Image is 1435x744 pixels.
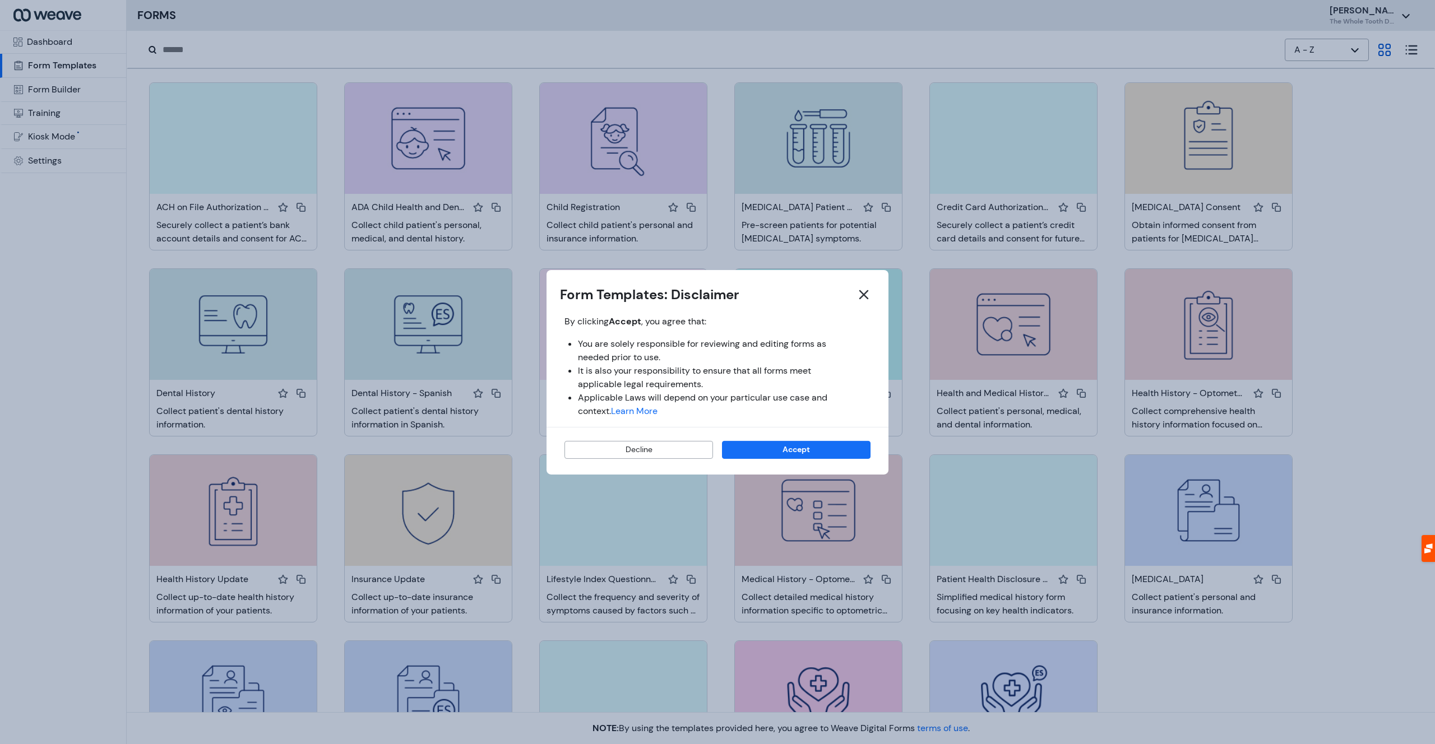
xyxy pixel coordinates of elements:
[578,337,828,364] li: You are solely responsible for reviewing and editing forms as needed prior to use.
[609,315,641,327] b: Accept
[564,440,713,458] button: Decline
[564,314,871,328] p: By clicking , you agree that:
[578,390,828,417] li: Applicable Laws will depend on your particular use case and context.
[578,364,828,390] li: It is also your responsibility to ensure that all forms meet applicable legal requirements.
[560,283,875,305] h2: Form Templates: Disclaimer
[722,440,871,458] button: Accept
[611,404,658,416] a: Learn More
